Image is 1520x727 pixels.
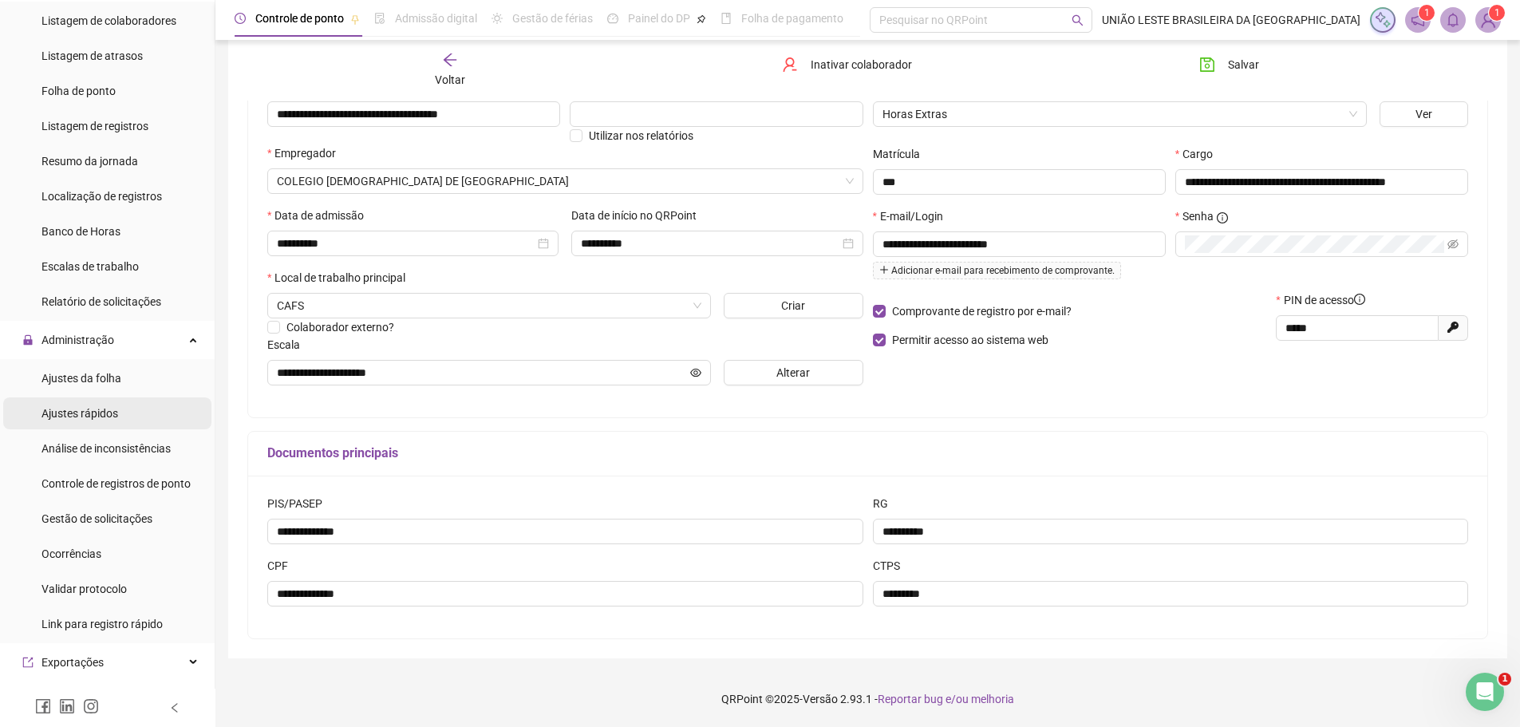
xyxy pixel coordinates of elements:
[267,269,416,286] label: Local de trabalho principal
[1498,673,1511,686] span: 1
[873,145,930,163] label: Matrícula
[41,547,101,560] span: Ocorrências
[873,557,910,575] label: CTPS
[41,225,120,238] span: Banco de Horas
[41,372,121,385] span: Ajustes da folha
[41,120,148,132] span: Listagem de registros
[1411,13,1425,27] span: notification
[1476,8,1500,32] img: 46995
[267,144,346,162] label: Empregador
[1175,145,1223,163] label: Cargo
[235,13,246,24] span: clock-circle
[879,265,889,275] span: plus
[1380,101,1468,127] button: Ver
[776,364,810,381] span: Alterar
[589,129,693,142] span: Utilizar nos relatórios
[1446,13,1460,27] span: bell
[1466,673,1504,711] iframe: Intercom live chat
[22,656,34,667] span: export
[724,293,863,318] button: Criar
[1374,11,1392,29] img: sparkle-icon.fc2bf0ac1784a2077858766a79e2daf3.svg
[41,656,104,669] span: Exportações
[435,73,465,86] span: Voltar
[1424,7,1430,18] span: 1
[741,12,843,25] span: Folha de pagamento
[41,512,152,525] span: Gestão de solicitações
[1415,105,1432,123] span: Ver
[1217,212,1228,223] span: info-circle
[873,262,1121,279] span: Adicionar e-mail para recebimento de comprovante.
[169,702,180,713] span: left
[277,294,701,318] span: RUA FELINTO MARQUES DE CERQUEIRA, 952, CAPUCHINHOS
[83,698,99,714] span: instagram
[571,207,707,224] label: Data de início no QRPoint
[442,52,458,68] span: arrow-left
[892,305,1072,318] span: Comprovante de registro por e-mail?
[267,207,374,224] label: Data de admissão
[350,14,360,24] span: pushpin
[35,698,51,714] span: facebook
[41,583,127,595] span: Validar protocolo
[41,442,171,455] span: Análise de inconsistências
[811,56,912,73] span: Inativar colaborador
[41,477,191,490] span: Controle de registros de ponto
[41,407,118,420] span: Ajustes rápidos
[782,57,798,73] span: user-delete
[255,12,344,25] span: Controle de ponto
[215,671,1520,727] footer: QRPoint © 2025 - 2.93.1 -
[1494,7,1500,18] span: 1
[628,12,690,25] span: Painel do DP
[59,698,75,714] span: linkedin
[41,49,143,62] span: Listagem de atrasos
[41,618,163,630] span: Link para registro rápido
[267,495,333,512] label: PIS/PASEP
[41,190,162,203] span: Localização de registros
[1447,239,1459,250] span: eye-invisible
[873,495,898,512] label: RG
[721,13,732,24] span: book
[1102,11,1360,29] span: UNIÃO LESTE BRASILEIRA DA [GEOGRAPHIC_DATA]
[882,102,1357,126] span: Horas Extras
[41,14,176,27] span: Listagem de colaboradores
[41,295,161,308] span: Relatório de solicitações
[1354,294,1365,305] span: info-circle
[374,13,385,24] span: file-done
[395,12,477,25] span: Admissão digital
[267,557,298,575] label: CPF
[1182,207,1214,225] span: Senha
[1419,5,1435,21] sup: 1
[873,207,953,225] label: E-mail/Login
[724,360,863,385] button: Alterar
[781,297,805,314] span: Criar
[1284,291,1365,309] span: PIN de acesso
[770,52,924,77] button: Inativar colaborador
[1489,5,1505,21] sup: Atualize o seu contato no menu Meus Dados
[41,260,139,273] span: Escalas de trabalho
[267,444,1468,463] h5: Documentos principais
[277,169,854,193] span: INSTITUICAO ADVENTISTA N B EDUC ASSIST SOCIAL
[22,334,34,345] span: lock
[892,334,1048,346] span: Permitir acesso ao sistema web
[1228,56,1259,73] span: Salvar
[1199,57,1215,73] span: save
[286,321,394,334] span: Colaborador externo?
[697,14,706,24] span: pushpin
[41,85,116,97] span: Folha de ponto
[607,13,618,24] span: dashboard
[41,155,138,168] span: Resumo da jornada
[512,12,593,25] span: Gestão de férias
[492,13,503,24] span: sun
[1187,52,1271,77] button: Salvar
[878,693,1014,705] span: Reportar bug e/ou melhoria
[690,367,701,378] span: eye
[803,693,838,705] span: Versão
[41,334,114,346] span: Administração
[1072,14,1084,26] span: search
[267,336,310,354] label: Escala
